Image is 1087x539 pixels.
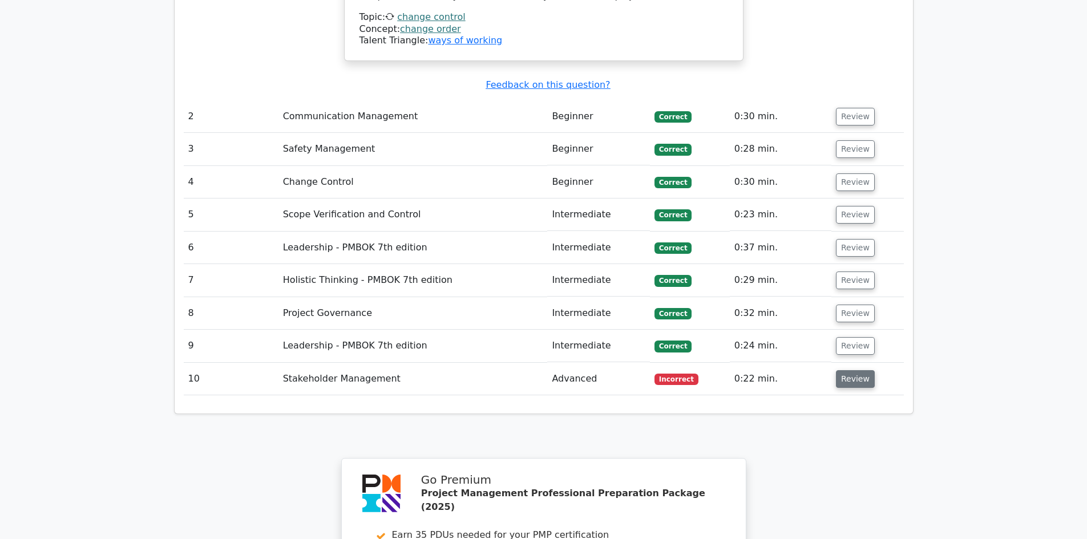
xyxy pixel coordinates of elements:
td: 10 [184,363,278,395]
span: Correct [654,242,692,254]
span: Incorrect [654,374,698,385]
td: Advanced [547,363,650,395]
button: Review [836,173,875,191]
td: Project Governance [278,297,548,330]
span: Correct [654,275,692,286]
td: Holistic Thinking - PMBOK 7th edition [278,264,548,297]
div: Topic: [359,11,728,23]
td: 6 [184,232,278,264]
td: Scope Verification and Control [278,198,548,231]
td: 5 [184,198,278,231]
button: Review [836,108,875,125]
button: Review [836,206,875,224]
button: Review [836,140,875,158]
td: Intermediate [547,264,650,297]
td: 4 [184,166,278,198]
td: 0:28 min. [730,133,831,165]
div: Concept: [359,23,728,35]
td: Intermediate [547,297,650,330]
td: 2 [184,100,278,133]
span: Correct [654,209,692,221]
td: Safety Management [278,133,548,165]
td: Beginner [547,100,650,133]
td: 0:22 min. [730,363,831,395]
td: 0:23 min. [730,198,831,231]
button: Review [836,239,875,257]
td: 0:32 min. [730,297,831,330]
span: Correct [654,111,692,123]
span: Correct [654,308,692,319]
td: Stakeholder Management [278,363,548,395]
td: 0:37 min. [730,232,831,264]
a: change control [397,11,465,22]
td: Leadership - PMBOK 7th edition [278,232,548,264]
span: Correct [654,341,692,352]
td: 0:24 min. [730,330,831,362]
td: Change Control [278,166,548,198]
td: 0:30 min. [730,100,831,133]
div: Talent Triangle: [359,11,728,47]
a: Feedback on this question? [486,79,610,90]
a: ways of working [428,35,502,46]
td: 0:30 min. [730,166,831,198]
button: Review [836,305,875,322]
td: Communication Management [278,100,548,133]
td: 7 [184,264,278,297]
td: 9 [184,330,278,362]
td: 8 [184,297,278,330]
span: Correct [654,144,692,155]
button: Review [836,370,875,388]
td: Intermediate [547,198,650,231]
button: Review [836,271,875,289]
span: Correct [654,177,692,188]
td: 3 [184,133,278,165]
td: Beginner [547,166,650,198]
td: Leadership - PMBOK 7th edition [278,330,548,362]
button: Review [836,337,875,355]
td: 0:29 min. [730,264,831,297]
td: Intermediate [547,232,650,264]
a: change order [400,23,461,34]
td: Intermediate [547,330,650,362]
td: Beginner [547,133,650,165]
